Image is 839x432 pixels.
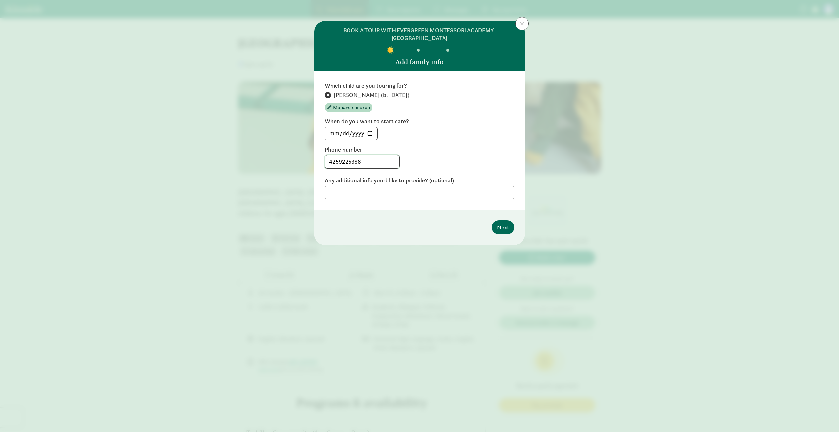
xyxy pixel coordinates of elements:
[396,58,443,66] h5: Add family info
[325,155,399,168] input: 5555555555
[325,177,514,184] label: Any additional info you'd like to provide? (optional)
[325,103,372,112] button: Manage children
[497,223,509,232] span: Next
[492,220,514,234] button: Next
[325,117,514,125] label: When do you want to start care?
[325,146,514,154] label: Phone number
[325,26,514,42] h6: BOOK A TOUR WITH EVERGREEN MONTESSORI ACADEMY- [GEOGRAPHIC_DATA]
[325,82,514,90] label: Which child are you touring for?
[334,91,409,99] span: [PERSON_NAME] (b. [DATE])
[333,104,370,111] span: Manage children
